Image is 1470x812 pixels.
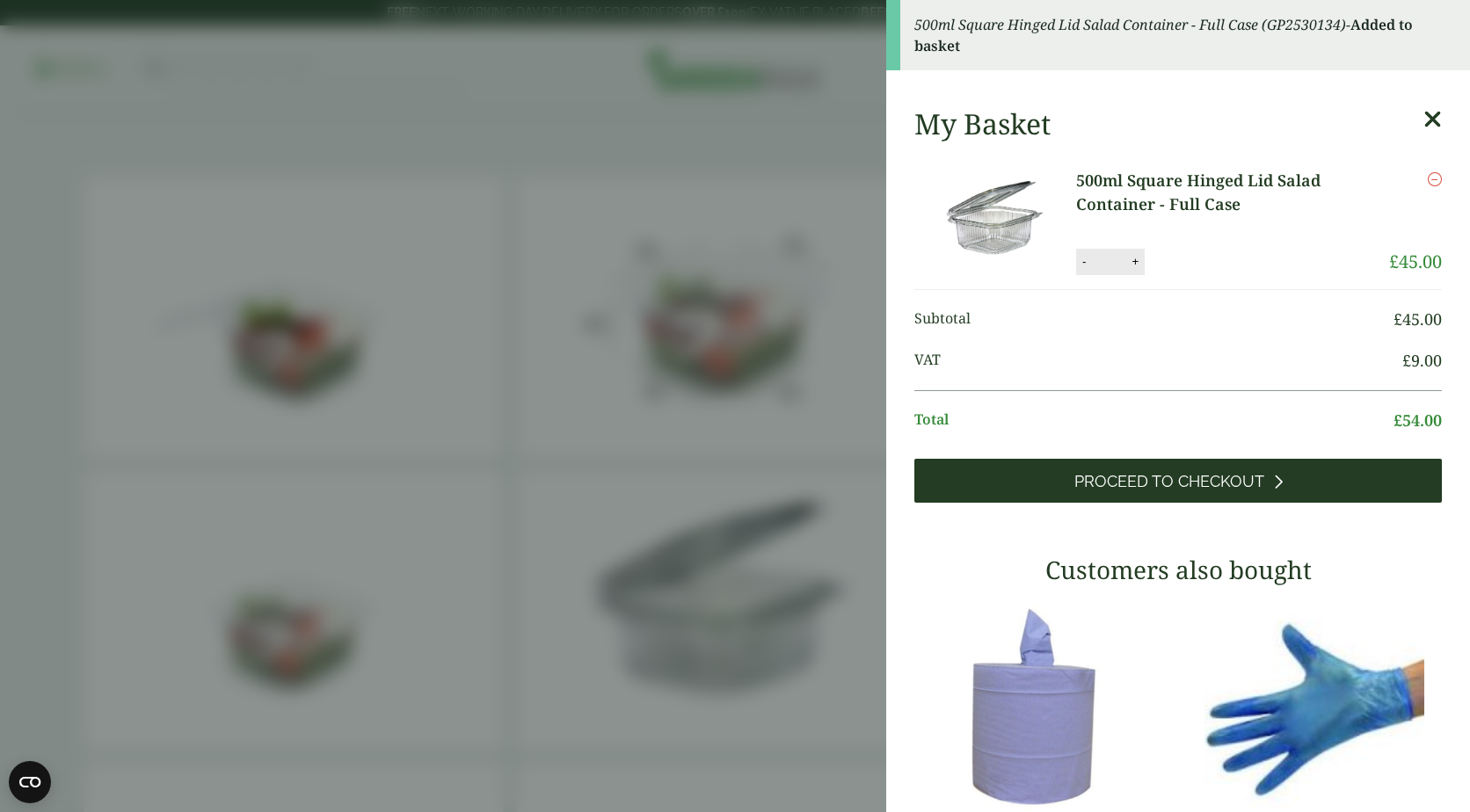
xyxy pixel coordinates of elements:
button: Open CMP widget [9,761,51,803]
bdi: 45.00 [1389,250,1442,273]
button: - [1077,254,1091,269]
img: 500ml Square Hinged Lid Salad Container-Full Case of-0 [918,169,1076,274]
a: Proceed to Checkout [914,459,1442,503]
span: Subtotal [914,308,1394,331]
span: VAT [914,349,1402,373]
h3: Customers also bought [914,555,1442,585]
span: £ [1389,250,1399,273]
bdi: 45.00 [1394,308,1442,330]
span: £ [1394,308,1402,330]
button: + [1126,254,1144,269]
bdi: 9.00 [1402,350,1442,371]
span: £ [1394,410,1402,431]
bdi: 54.00 [1394,410,1442,431]
em: 500ml Square Hinged Lid Salad Container - Full Case (GP2530134) [914,15,1346,34]
span: Total [914,409,1394,432]
a: Remove this item [1428,169,1442,190]
span: Proceed to Checkout [1074,472,1264,491]
h2: My Basket [914,107,1051,141]
a: 500ml Square Hinged Lid Salad Container - Full Case [1076,169,1389,216]
span: £ [1402,350,1411,371]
